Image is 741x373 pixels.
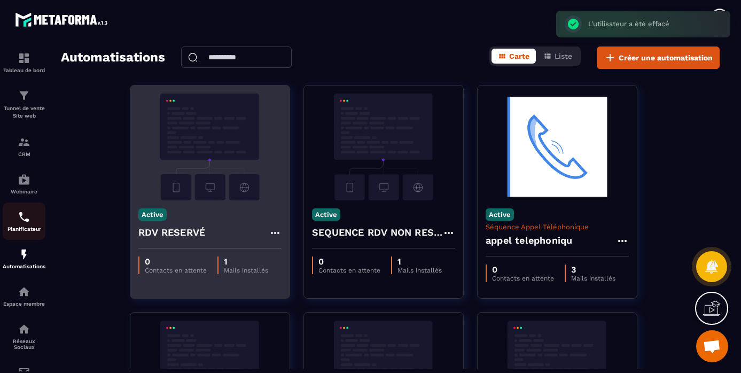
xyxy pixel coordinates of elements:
img: automations [18,248,30,261]
p: Active [486,208,514,221]
p: 0 [492,265,554,275]
p: 0 [145,257,207,267]
a: formationformationCRM [3,128,45,165]
span: Liste [555,52,572,60]
img: automations [18,285,30,298]
a: automationsautomationsEspace membre [3,277,45,315]
span: Créer une automatisation [619,52,713,63]
h4: appel telephoniqu [486,233,572,248]
img: automation-background [138,94,282,200]
img: automation-background [312,94,455,200]
h4: RDV RESERVÉ [138,225,205,240]
img: formation [18,52,30,65]
p: CRM [3,151,45,157]
h2: Automatisations [61,46,165,69]
a: formationformationTunnel de vente Site web [3,81,45,128]
img: formation [18,89,30,102]
button: Carte [492,49,536,64]
p: Active [138,208,167,221]
a: schedulerschedulerPlanificateur [3,203,45,240]
img: social-network [18,323,30,336]
h4: SEQUENCE RDV NON RESERVÉ [312,225,442,240]
img: automations [18,173,30,186]
div: Ouvrir le chat [696,330,728,362]
img: formation [18,136,30,149]
a: automationsautomationsWebinaire [3,165,45,203]
p: 1 [397,257,442,267]
p: Automatisations [3,263,45,269]
a: automationsautomationsAutomatisations [3,240,45,277]
img: logo [15,10,111,29]
p: Contacts en attente [318,267,380,274]
p: Tunnel de vente Site web [3,105,45,120]
img: automation-background [486,94,629,200]
button: Liste [537,49,579,64]
img: scheduler [18,211,30,223]
p: Contacts en attente [492,275,554,282]
p: Webinaire [3,189,45,195]
a: social-networksocial-networkRéseaux Sociaux [3,315,45,358]
p: Espace membre [3,301,45,307]
p: Active [312,208,340,221]
span: Carte [509,52,529,60]
a: formationformationTableau de bord [3,44,45,81]
p: Réseaux Sociaux [3,338,45,350]
p: 1 [224,257,268,267]
p: Mails installés [224,267,268,274]
p: Planificateur [3,226,45,232]
p: Contacts en attente [145,267,207,274]
p: 3 [571,265,615,275]
button: Créer une automatisation [597,46,720,69]
p: Mails installés [571,275,615,282]
p: Mails installés [397,267,442,274]
p: Séquence Appel Téléphonique [486,223,629,231]
p: Tableau de bord [3,67,45,73]
p: 0 [318,257,380,267]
